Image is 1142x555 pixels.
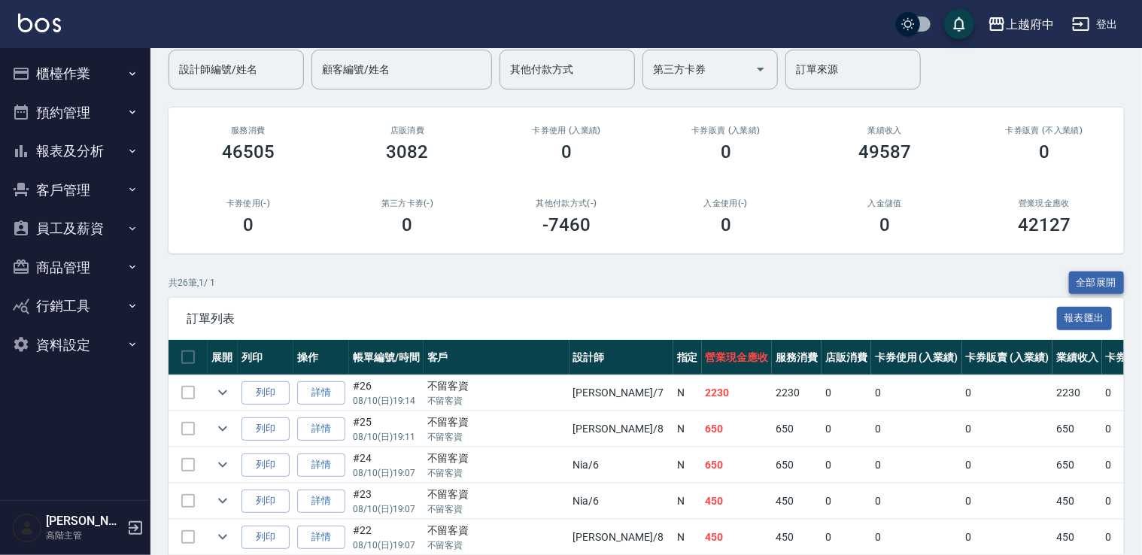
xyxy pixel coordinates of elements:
td: #24 [349,447,424,483]
a: 詳情 [297,490,345,513]
button: expand row [211,381,234,404]
button: 列印 [241,526,290,549]
a: 詳情 [297,453,345,477]
button: Open [749,57,773,81]
td: 650 [1052,447,1102,483]
button: 客戶管理 [6,171,144,210]
a: 詳情 [297,381,345,405]
td: [PERSON_NAME] /7 [569,375,673,411]
td: #26 [349,375,424,411]
th: 指定 [673,340,702,375]
td: 0 [962,484,1053,519]
td: 450 [772,484,822,519]
div: 不留客資 [427,450,566,466]
h5: [PERSON_NAME] [46,514,123,529]
td: 650 [1052,411,1102,447]
p: 08/10 (日) 19:07 [353,538,420,552]
div: 不留客資 [427,523,566,538]
td: 0 [822,447,871,483]
button: 列印 [241,381,290,405]
td: 0 [822,520,871,555]
h2: 卡券使用 (入業績) [505,126,628,135]
th: 展開 [208,340,238,375]
span: 訂單列表 [187,311,1057,326]
div: 不留客資 [427,378,566,394]
button: 上越府中 [982,9,1060,40]
td: 0 [962,411,1053,447]
td: 0 [822,484,871,519]
td: 450 [702,520,773,555]
p: 不留客資 [427,430,566,444]
th: 店販消費 [822,340,871,375]
td: [PERSON_NAME] /8 [569,520,673,555]
td: 2230 [702,375,773,411]
div: 不留客資 [427,414,566,430]
button: 報表及分析 [6,132,144,171]
h3: 49587 [859,141,912,162]
td: 0 [962,447,1053,483]
img: Logo [18,14,61,32]
td: 0 [871,520,962,555]
th: 操作 [293,340,349,375]
td: N [673,375,702,411]
button: expand row [211,526,234,548]
td: 450 [1052,520,1102,555]
h2: 營業現金應收 [983,199,1106,208]
p: 不留客資 [427,538,566,552]
td: 0 [871,375,962,411]
th: 客戶 [424,340,569,375]
h2: 卡券販賣 (不入業績) [983,126,1106,135]
th: 卡券販賣 (入業績) [962,340,1053,375]
td: 0 [962,375,1053,411]
button: expand row [211,453,234,476]
td: Nia /6 [569,484,673,519]
td: N [673,520,702,555]
h3: 0 [721,214,731,235]
button: 商品管理 [6,248,144,287]
td: 2230 [772,375,822,411]
h2: 卡券使用(-) [187,199,310,208]
td: 650 [702,447,773,483]
td: 450 [702,484,773,519]
button: 全部展開 [1069,271,1125,295]
td: #25 [349,411,424,447]
th: 帳單編號/時間 [349,340,424,375]
button: 列印 [241,490,290,513]
h3: 0 [402,214,413,235]
button: expand row [211,417,234,440]
button: 列印 [241,453,290,477]
img: Person [12,513,42,543]
td: 0 [822,375,871,411]
button: 列印 [241,417,290,441]
h3: 0 [243,214,254,235]
p: 共 26 筆, 1 / 1 [169,276,215,290]
h2: 其他付款方式(-) [505,199,628,208]
td: 650 [702,411,773,447]
button: expand row [211,490,234,512]
td: 0 [871,447,962,483]
p: 08/10 (日) 19:07 [353,502,420,516]
td: 2230 [1052,375,1102,411]
th: 服務消費 [772,340,822,375]
button: 報表匯出 [1057,307,1113,330]
h3: 0 [1039,141,1049,162]
a: 詳情 [297,417,345,441]
h3: 46505 [222,141,275,162]
button: save [944,9,974,39]
h3: 3082 [387,141,429,162]
td: #22 [349,520,424,555]
h3: 0 [561,141,572,162]
td: [PERSON_NAME] /8 [569,411,673,447]
h3: 42127 [1018,214,1071,235]
h3: 服務消費 [187,126,310,135]
td: 450 [1052,484,1102,519]
h3: 0 [721,141,731,162]
th: 列印 [238,340,293,375]
p: 不留客資 [427,466,566,480]
p: 不留客資 [427,502,566,516]
td: Nia /6 [569,447,673,483]
h2: 第三方卡券(-) [346,199,469,208]
p: 08/10 (日) 19:07 [353,466,420,480]
p: 高階主管 [46,529,123,542]
h2: 業績收入 [824,126,947,135]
